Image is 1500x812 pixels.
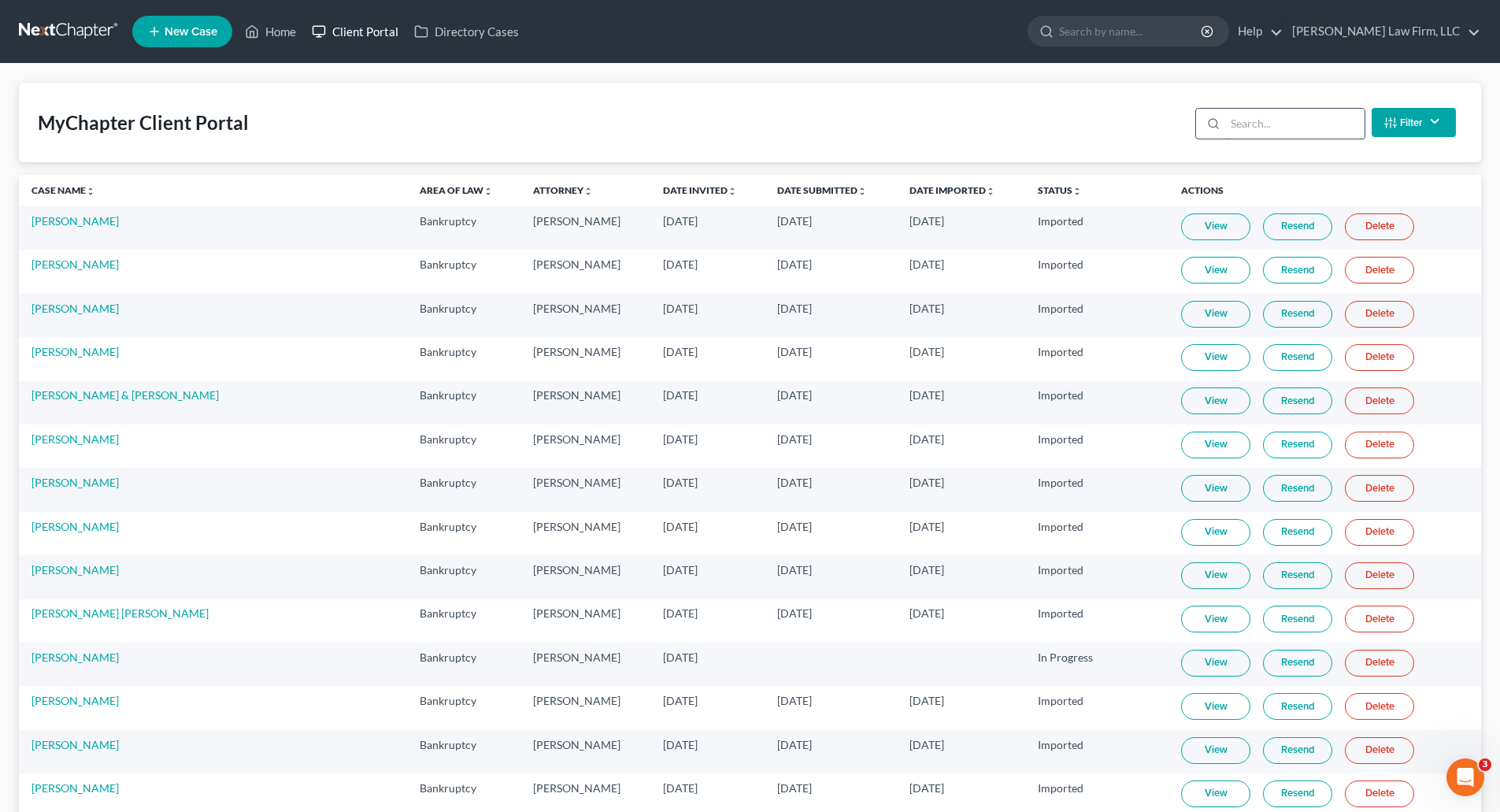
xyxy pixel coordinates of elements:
iframe: Intercom live chat [1446,758,1484,796]
span: [DATE] [909,563,944,577]
td: Bankruptcy [407,250,520,293]
a: Delete [1345,693,1414,720]
span: [DATE] [777,563,812,577]
td: [PERSON_NAME] [520,730,650,773]
a: [PERSON_NAME] [31,651,119,664]
a: Resend [1263,519,1332,546]
span: [DATE] [663,738,698,751]
a: View [1181,562,1250,589]
a: Attorneyunfold_more [533,184,593,196]
td: Imported [1025,206,1169,250]
a: Area of Lawunfold_more [420,184,493,196]
td: Bankruptcy [407,599,520,643]
a: Resend [1263,257,1332,284]
span: [DATE] [663,563,698,577]
span: [DATE] [777,606,812,620]
a: Delete [1345,650,1414,677]
span: [DATE] [777,520,812,533]
a: Resend [1263,475,1332,502]
span: [DATE] [777,432,812,446]
span: [DATE] [777,476,812,489]
a: Home [237,17,304,46]
a: [PERSON_NAME] [31,432,119,446]
td: Imported [1025,425,1169,468]
td: Bankruptcy [407,555,520,599]
a: View [1181,344,1250,371]
span: [DATE] [663,302,698,315]
a: [PERSON_NAME] [31,345,119,358]
a: [PERSON_NAME] [31,563,119,577]
a: View [1181,257,1250,284]
a: View [1181,432,1250,458]
a: [PERSON_NAME] [31,694,119,707]
td: Imported [1025,686,1169,729]
td: [PERSON_NAME] [520,555,650,599]
a: Statusunfold_more [1038,184,1082,196]
span: [DATE] [909,738,944,751]
td: Imported [1025,468,1169,511]
a: Directory Cases [406,17,527,46]
span: 3 [1479,758,1491,771]
td: Imported [1025,730,1169,773]
span: [DATE] [777,781,812,795]
td: [PERSON_NAME] [520,599,650,643]
span: [DATE] [909,520,944,533]
a: Resend [1263,213,1332,240]
span: [DATE] [777,345,812,358]
span: [DATE] [663,214,698,228]
span: [DATE] [663,345,698,358]
a: [PERSON_NAME] & [PERSON_NAME] [31,388,219,402]
a: Delete [1345,780,1414,807]
input: Search by name... [1059,17,1203,46]
td: Bankruptcy [407,643,520,686]
i: unfold_more [583,187,593,196]
span: [DATE] [909,345,944,358]
a: Delete [1345,432,1414,458]
span: [DATE] [777,214,812,228]
a: View [1181,519,1250,546]
a: [PERSON_NAME] [31,476,119,489]
a: View [1181,387,1250,414]
a: [PERSON_NAME] [31,214,119,228]
td: Imported [1025,250,1169,293]
a: [PERSON_NAME] [31,738,119,751]
span: [DATE] [663,520,698,533]
a: Date Invitedunfold_more [663,184,737,196]
span: [DATE] [663,606,698,620]
td: Bankruptcy [407,381,520,425]
span: [DATE] [909,258,944,271]
a: Resend [1263,650,1332,677]
td: Bankruptcy [407,337,520,380]
a: Delete [1345,301,1414,328]
span: [DATE] [777,694,812,707]
th: Actions [1169,175,1481,206]
a: Client Portal [304,17,406,46]
a: [PERSON_NAME] [31,302,119,315]
input: Search... [1225,109,1365,139]
td: [PERSON_NAME] [520,206,650,250]
a: Resend [1263,432,1332,458]
td: Imported [1025,381,1169,425]
a: Resend [1263,301,1332,328]
td: Imported [1025,599,1169,643]
i: unfold_more [728,187,737,196]
td: [PERSON_NAME] [520,425,650,468]
td: Bankruptcy [407,512,520,555]
td: [PERSON_NAME] [520,643,650,686]
a: View [1181,737,1250,764]
a: [PERSON_NAME] Law Firm, LLC [1284,17,1480,46]
span: [DATE] [777,388,812,402]
a: Date Submittedunfold_more [777,184,867,196]
span: [DATE] [777,302,812,315]
a: Resend [1263,606,1332,632]
i: unfold_more [1072,187,1082,196]
a: View [1181,475,1250,502]
span: [DATE] [909,694,944,707]
a: Delete [1345,257,1414,284]
span: [DATE] [909,476,944,489]
td: [PERSON_NAME] [520,381,650,425]
a: View [1181,213,1250,240]
a: View [1181,301,1250,328]
td: [PERSON_NAME] [520,512,650,555]
td: Imported [1025,555,1169,599]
